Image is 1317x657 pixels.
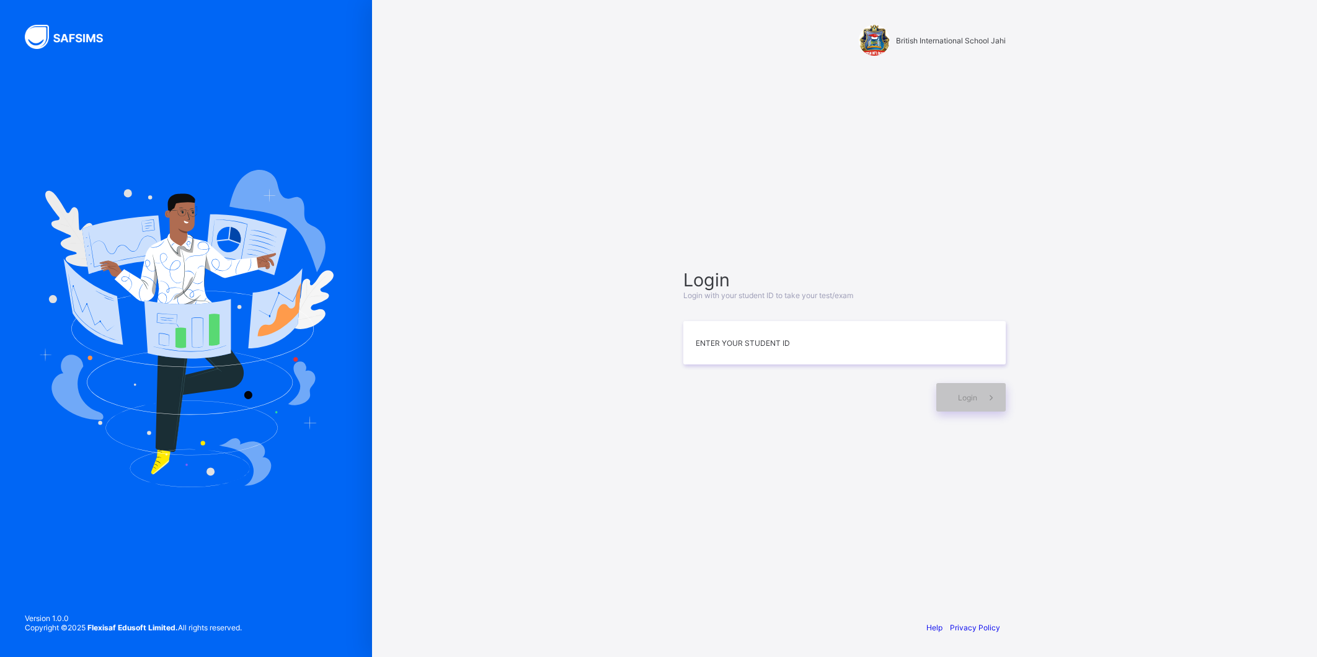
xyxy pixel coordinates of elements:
[25,623,242,632] span: Copyright © 2025 All rights reserved.
[950,623,1000,632] a: Privacy Policy
[958,393,977,402] span: Login
[87,623,178,632] strong: Flexisaf Edusoft Limited.
[683,291,853,300] span: Login with your student ID to take your test/exam
[38,170,334,487] img: Hero Image
[926,623,942,632] a: Help
[25,25,118,49] img: SAFSIMS Logo
[25,614,242,623] span: Version 1.0.0
[896,36,1006,45] span: British International School Jahi
[683,269,1006,291] span: Login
